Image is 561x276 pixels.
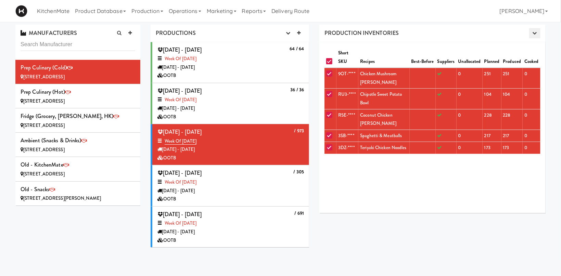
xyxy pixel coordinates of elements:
[15,5,27,17] img: Micromart
[483,89,501,109] td: 104
[523,142,540,154] td: 0
[501,142,523,154] td: 173
[23,146,65,153] span: [STREET_ADDRESS]
[21,136,81,144] span: Ambient (Snacks & Drinks)
[360,144,406,151] a: Teriyaki Chicken Noodles
[324,130,540,142] tr: 3SB-****Spaghetti & Meatballs02172170
[295,210,304,216] b: / 691
[457,68,483,89] td: 0
[23,98,65,104] span: [STREET_ADDRESS]
[157,71,304,80] div: OOTB
[457,89,483,109] td: 0
[157,145,304,154] div: [DATE] - [DATE]
[523,109,540,130] td: 0
[15,84,140,108] li: Prep Culinary (Hot)[STREET_ADDRESS]
[436,47,457,68] th: Suppliers
[151,42,309,83] li: 64 / 64 [DATE] - [DATE]Week of [DATE][DATE] - [DATE]OOTB
[483,142,501,154] td: 173
[483,109,501,130] td: 228
[21,88,65,96] span: Prep Culinary (Hot)
[501,130,523,142] td: 217
[360,132,402,139] a: Spaghetti & Meatballs
[336,47,358,68] th: Short SKU
[324,29,399,37] span: PRODUCTION INVENTORIES
[324,89,540,109] tr: RU3-****Chipotle Sweet Potato Bowl01041040
[23,74,65,80] span: [STREET_ADDRESS]
[151,83,309,124] li: 36 / 36 [DATE] - [DATE]Week of [DATE][DATE] - [DATE]OOTB
[157,87,202,95] span: [DATE] - [DATE]
[157,210,202,218] span: [DATE] - [DATE]
[523,68,540,89] td: 0
[15,133,140,157] li: Ambient (Snacks & Drinks)[STREET_ADDRESS]
[157,104,304,113] div: [DATE] - [DATE]
[21,112,114,120] span: Fridge (Grocery, [PERSON_NAME], HK)
[523,130,540,142] td: 0
[324,142,540,154] tr: 3DZ-****Teriyaki Chicken Noodles01731730
[165,138,196,145] a: Week of [DATE]
[457,109,483,130] td: 0
[501,68,523,89] td: 251
[15,182,140,206] li: Old - Snacks[STREET_ADDRESS][PERSON_NAME]
[21,185,49,193] span: Old - Snacks
[457,142,483,154] td: 0
[324,109,540,130] tr: R5E-****Coconut Chicken [PERSON_NAME]02282280
[23,122,65,129] span: [STREET_ADDRESS]
[457,47,483,68] th: Unallocated
[294,128,304,134] b: / 973
[360,70,396,86] a: Chicken Mushroom [PERSON_NAME]
[23,195,101,201] span: [STREET_ADDRESS][PERSON_NAME]
[157,169,202,177] span: [DATE] - [DATE]
[23,171,65,177] span: [STREET_ADDRESS]
[483,47,501,68] th: Planned
[151,165,309,206] li: / 305 [DATE] - [DATE]Week of [DATE][DATE] - [DATE]OOTB
[501,109,523,130] td: 228
[15,60,140,84] li: Prep Culinary (Cold)[STREET_ADDRESS]
[21,29,77,37] span: MANUFACTURERS
[157,187,304,195] div: [DATE] - [DATE]
[157,46,202,54] span: [DATE] - [DATE]
[157,195,304,203] div: OOTB
[157,236,304,245] div: OOTB
[483,130,501,142] td: 217
[157,128,202,136] span: [DATE] - [DATE]
[156,29,196,37] span: PRODUCTIONS
[290,45,304,52] b: 64 / 64
[483,68,501,89] td: 251
[151,207,309,248] li: / 691 [DATE] - [DATE]Week of [DATE][DATE] - [DATE]OOTB
[165,179,196,185] a: Week of [DATE]
[523,89,540,109] td: 0
[523,47,540,68] th: Cooked
[157,228,304,236] div: [DATE] - [DATE]
[457,130,483,142] td: 0
[501,47,523,68] th: Produced
[358,47,409,68] th: Recipes
[410,47,436,68] th: Best-Before
[151,124,309,165] li: / 973 [DATE] - [DATE]Week of [DATE][DATE] - [DATE]OOTB
[157,113,304,121] div: OOTB
[501,89,523,109] td: 104
[157,63,304,72] div: [DATE] - [DATE]
[324,68,540,89] tr: 9OT-****Chicken Mushroom [PERSON_NAME]02512510
[15,157,140,181] li: Old - KitchenMate[STREET_ADDRESS]
[165,96,196,103] a: Week of [DATE]
[360,91,402,106] a: Chipotle Sweet Potato Bowl
[165,220,196,226] a: Week of [DATE]
[165,55,196,62] a: Week of [DATE]
[15,108,140,133] li: Fridge (Grocery, [PERSON_NAME], HK)[STREET_ADDRESS]
[157,154,304,162] div: OOTB
[21,64,67,71] span: Prep Culinary (Cold)
[294,169,304,175] b: / 305
[21,38,135,51] input: Search Manufacturer
[290,87,304,93] b: 36 / 36
[21,161,63,169] span: Old - KitchenMate
[360,112,396,127] a: Coconut Chicken [PERSON_NAME]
